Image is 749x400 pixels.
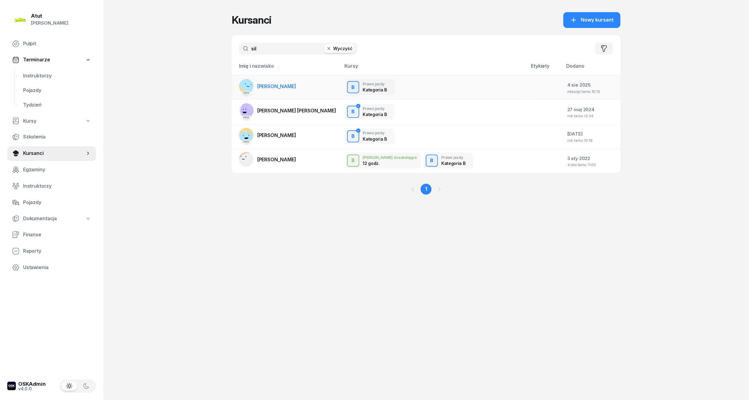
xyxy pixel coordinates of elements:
div: Atut [31,13,68,19]
div: 4 lata temu 11:00 [567,163,616,167]
div: B [349,131,357,142]
th: Dodano [563,62,621,75]
span: Szkolenia [23,133,91,141]
a: Pojazdy [7,195,96,210]
span: Pojazdy [23,199,91,207]
a: Egzaminy [7,162,96,177]
div: B [349,82,357,93]
a: Pojazdy [18,83,96,98]
span: Pulpit [23,40,91,48]
span: [PERSON_NAME] [257,156,296,162]
button: B [347,106,359,118]
div: 4 sie 2025 [567,81,616,89]
a: Szkolenia [7,130,96,144]
span: Terminarze [23,56,50,64]
div: [PERSON_NAME] doszkalające [363,156,417,159]
span: Tydzień [23,101,91,109]
div: v4.0.0 [18,387,46,391]
button: Nowy kursant [563,12,621,28]
a: Kursy [7,114,96,128]
span: Pojazdy [23,87,91,94]
div: PKK [242,91,251,95]
div: B [349,107,357,117]
button: B [347,81,359,93]
th: Kursy [341,62,528,75]
th: Etykiety [528,62,563,75]
a: Raporty [7,244,96,258]
a: Kursanci [7,146,96,161]
span: Instruktorzy [23,182,91,190]
span: Raporty [23,247,91,255]
div: [DATE] [567,130,616,138]
a: Instruktorzy [7,179,96,193]
div: miesiąc temu 10:10 [567,90,616,94]
div: Prawo jazdy [442,156,466,159]
div: B [349,156,357,166]
span: [PERSON_NAME] [257,132,296,138]
a: Instruktorzy [18,69,96,83]
a: Pulpit [7,36,96,51]
a: [PERSON_NAME] [239,152,296,167]
div: Kategoria B [363,87,387,92]
div: Prawo jazdy [363,131,387,135]
span: Dokumentacja [23,215,57,223]
a: Terminarze [7,53,96,67]
div: rok temu 13:34 [567,114,616,118]
div: 27 maj 2024 [567,106,616,114]
span: Egzaminy [23,166,91,174]
h1: Kursanci [232,15,271,26]
div: OSKAdmin [18,381,46,387]
div: Prawo jazdy [363,107,387,111]
div: PKK [242,115,251,119]
img: logo-xs-dark@2x.png [7,382,16,390]
div: 3 sty 2022 [567,155,616,162]
a: PKK[PERSON_NAME] [239,128,296,142]
div: [PERSON_NAME] [31,19,68,27]
input: Szukaj [239,43,357,55]
span: Finanse [23,231,91,239]
button: B [347,130,359,142]
button: B [426,155,438,167]
th: Imię i nazwisko [232,62,341,75]
span: Nowy kursant [581,16,614,24]
div: Kategoria B [363,112,387,117]
a: PKK[PERSON_NAME] [239,79,296,94]
span: Instruktorzy [23,72,91,80]
div: PKK [242,140,251,144]
div: rok temu 10:19 [567,138,616,142]
a: 1 [421,184,432,195]
span: Kursy [23,117,36,125]
a: Dokumentacja [7,212,96,226]
a: Tydzień [18,98,96,112]
div: B [428,156,436,166]
a: PKK[PERSON_NAME] [PERSON_NAME] [239,103,336,118]
a: Ustawienia [7,260,96,275]
div: Prawo jazdy [363,82,387,86]
span: [PERSON_NAME] [PERSON_NAME] [257,108,336,114]
div: 12 godz. [363,161,395,166]
span: Ustawienia [23,264,91,272]
div: Kategoria B [363,136,387,142]
div: Kategoria B [442,161,466,166]
span: Kursanci [23,149,85,157]
button: B [347,155,359,167]
span: [PERSON_NAME] [257,83,296,89]
button: Wyczyść [325,44,354,53]
a: Finanse [7,227,96,242]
